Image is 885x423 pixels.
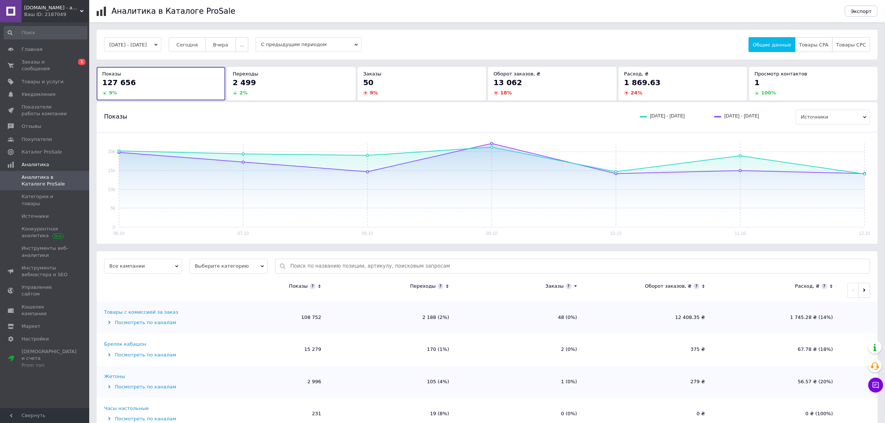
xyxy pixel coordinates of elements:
[104,384,199,390] div: Посмотреть по каналам
[102,78,136,87] span: 127 656
[238,231,249,236] text: 07.10
[108,187,116,192] text: 10k
[868,378,883,393] button: Чат с покупателем
[205,37,236,52] button: Вчера
[22,46,42,53] span: Главная
[585,301,713,333] td: 12 408.35 ₴
[713,333,840,365] td: 67.78 ₴ (18%)
[836,42,866,48] span: Товары CPC
[104,37,161,52] button: [DATE] - [DATE]
[761,90,776,96] span: 100 %
[104,416,199,422] div: Посмотреть по каналам
[4,26,87,39] input: Поиск
[713,301,840,333] td: 1 745.28 ₴ (14%)
[22,304,69,317] span: Кошелек компании
[500,90,512,96] span: 18 %
[329,366,456,398] td: 105 (4%)
[104,341,146,348] div: Брелок кабашон
[796,110,870,125] span: Источники
[795,37,833,52] button: Товары CPA
[753,42,791,48] span: Общие данные
[113,225,115,230] text: 0
[113,231,125,236] text: 06.10
[713,366,840,398] td: 56.57 ₴ (20%)
[236,37,248,52] button: ...
[22,362,77,369] div: Prom топ
[456,333,584,365] td: 2 (0%)
[755,78,760,87] span: 1
[213,42,228,48] span: Вчера
[22,104,69,117] span: Показатели работы компании
[233,78,256,87] span: 2 499
[240,42,244,48] span: ...
[645,283,692,290] div: Оборот заказов, ₴
[624,71,649,77] span: Расход, ₴
[456,301,584,333] td: 48 (0%)
[22,149,62,155] span: Каталог ProSale
[108,168,116,173] text: 15k
[104,259,182,274] span: Все кампании
[104,319,199,326] div: Посмотреть по каналам
[624,78,660,87] span: 1 869.63
[24,4,80,11] span: you-love-shop.com.ua - атрибутика, сувениры и украшения
[104,405,149,412] div: Часы настольные
[749,37,795,52] button: Общие данные
[110,206,116,211] text: 5k
[108,149,116,154] text: 20k
[201,333,329,365] td: 15 279
[22,226,69,239] span: Конкурентная аналитика
[290,259,866,273] input: Поиск по названию позиции, артикулу, поисковым запросам
[24,11,89,18] div: Ваш ID: 2187049
[22,265,69,278] span: Инструменты вебмастера и SEO
[169,37,206,52] button: Сегодня
[104,352,199,358] div: Посмотреть по каналам
[22,174,69,187] span: Аналитика в Каталоге ProSale
[545,283,563,290] div: Заказы
[22,348,77,369] span: [DEMOGRAPHIC_DATA] и счета
[78,59,85,65] span: 1
[494,78,522,87] span: 13 062
[755,71,807,77] span: Просмотр контактов
[22,78,64,85] span: Товары и услуги
[104,309,178,316] div: Товары с комиссией за заказ
[363,71,381,77] span: Заказы
[329,301,456,333] td: 2 188 (2%)
[494,71,540,77] span: Оборот заказов, ₴
[22,123,41,130] span: Отзывы
[22,245,69,258] span: Инструменты веб-аналитики
[851,9,872,14] span: Экспорт
[256,37,362,52] span: С предыдущим периодом
[410,283,436,290] div: Переходы
[735,231,746,236] text: 11.10
[22,59,69,72] span: Заказы и сообщения
[363,78,374,87] span: 50
[201,301,329,333] td: 108 752
[456,366,584,398] td: 1 (0%)
[201,366,329,398] td: 2 996
[239,90,248,96] span: 2 %
[233,71,258,77] span: Переходы
[22,284,69,297] span: Управление сайтом
[795,283,820,290] div: Расход, ₴
[631,90,642,96] span: 24 %
[585,366,713,398] td: 279 ₴
[486,231,497,236] text: 09.10
[112,7,235,16] h1: Аналитика в Каталоге ProSale
[799,42,829,48] span: Товары CPA
[22,193,69,207] span: Категории и товары
[104,373,125,380] div: Жетоны
[102,71,121,77] span: Показы
[859,231,870,236] text: 12.10
[104,113,127,121] span: Показы
[832,37,870,52] button: Товары CPC
[845,6,878,17] button: Экспорт
[585,333,713,365] td: 375 ₴
[177,42,198,48] span: Сегодня
[22,213,49,220] span: Источники
[22,136,52,143] span: Покупатели
[362,231,373,236] text: 08.10
[22,91,55,98] span: Уведомления
[109,90,117,96] span: 9 %
[610,231,621,236] text: 10.10
[289,283,308,290] div: Показы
